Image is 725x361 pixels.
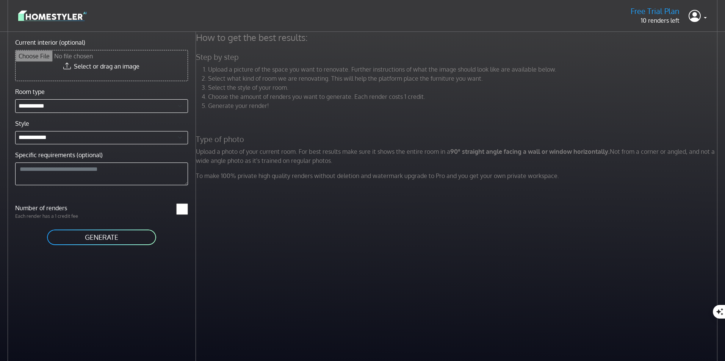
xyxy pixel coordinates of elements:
label: Style [15,119,29,128]
label: Current interior (optional) [15,38,85,47]
li: Choose the amount of renders you want to generate. Each render costs 1 credit. [208,92,720,101]
h5: Free Trial Plan [631,6,680,16]
li: Select the style of your room. [208,83,720,92]
h5: Type of photo [191,134,724,144]
p: Each render has a 1 credit fee [11,213,102,220]
p: To make 100% private high quality renders without deletion and watermark upgrade to Pro and you g... [191,171,724,180]
p: 10 renders left [631,16,680,25]
label: Number of renders [11,203,102,213]
strong: 90° straight angle facing a wall or window horizontally. [450,148,610,155]
p: Upload a photo of your current room. For best results make sure it shows the entire room in a Not... [191,147,724,165]
li: Generate your render! [208,101,720,110]
label: Room type [15,87,45,96]
img: logo-3de290ba35641baa71223ecac5eacb59cb85b4c7fdf211dc9aaecaaee71ea2f8.svg [18,9,86,22]
label: Specific requirements (optional) [15,150,103,159]
h5: Step by step [191,52,724,62]
button: GENERATE [46,229,157,246]
h4: How to get the best results: [191,32,724,43]
li: Select what kind of room we are renovating. This will help the platform place the furniture you w... [208,74,720,83]
li: Upload a picture of the space you want to renovate. Further instructions of what the image should... [208,65,720,74]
